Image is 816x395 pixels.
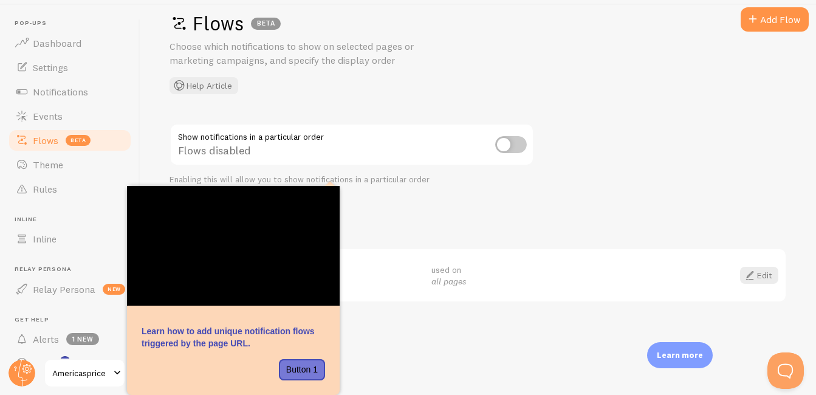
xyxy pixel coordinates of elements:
[170,123,534,168] div: Flows disabled
[251,18,281,30] div: BETA
[170,174,534,185] div: Enabling this will allow you to show notifications in a particular order
[7,104,132,128] a: Events
[33,357,58,369] span: Learn
[7,55,132,80] a: Settings
[647,342,713,368] div: Learn more
[7,351,132,376] a: Learn
[657,349,703,361] p: Learn more
[66,135,91,146] span: beta
[33,61,68,74] span: Settings
[33,110,63,122] span: Events
[170,77,238,94] button: Help Article
[33,283,95,295] span: Relay Persona
[170,39,461,67] p: Choose which notifications to show on selected pages or marketing campaigns, and specify the disp...
[66,333,99,345] span: 1 new
[7,327,132,351] a: Alerts 1 new
[7,153,132,177] a: Theme
[741,7,809,32] div: Add Flow
[142,325,325,349] p: Learn how to add unique notification flows triggered by the page URL.
[7,277,132,301] a: Relay Persona new
[33,86,88,98] span: Notifications
[15,266,132,273] span: Relay Persona
[767,352,804,389] iframe: Help Scout Beacon - Open
[431,264,467,287] span: used on
[60,356,70,367] svg: <p>Watch New Feature Tutorials!</p>
[170,11,780,36] h1: Flows
[7,227,132,251] a: Inline
[33,233,57,245] span: Inline
[740,267,778,284] a: Edit
[431,276,467,287] em: all pages
[7,31,132,55] a: Dashboard
[279,359,325,381] button: Button 1
[15,216,132,224] span: Inline
[33,37,81,49] span: Dashboard
[103,284,125,295] span: new
[33,134,58,146] span: Flows
[7,80,132,104] a: Notifications
[33,183,57,195] span: Rules
[15,316,132,324] span: Get Help
[15,19,132,27] span: Pop-ups
[7,177,132,201] a: Rules
[33,333,59,345] span: Alerts
[33,159,63,171] span: Theme
[170,215,787,233] h2: Your Flows
[7,128,132,153] a: Flows beta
